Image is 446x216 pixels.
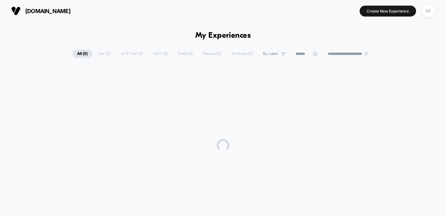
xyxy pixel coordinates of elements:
div: EF [423,5,435,17]
button: EF [421,5,437,17]
span: [DOMAIN_NAME] [25,8,70,14]
img: end [364,52,368,56]
button: [DOMAIN_NAME] [9,6,72,16]
button: Create New Experience [360,6,416,17]
h1: My Experiences [195,31,251,40]
span: By Label [263,52,278,56]
img: Visually logo [11,6,21,16]
span: All ( 0 ) [72,50,92,58]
